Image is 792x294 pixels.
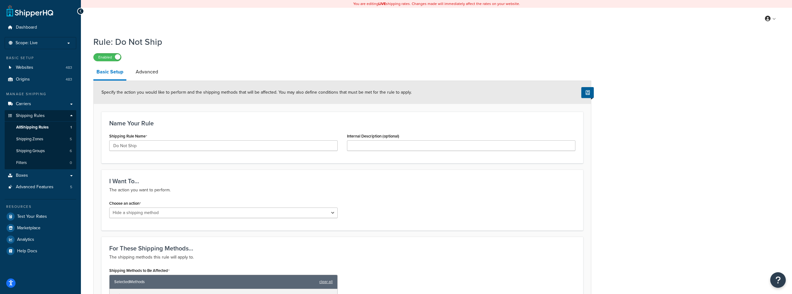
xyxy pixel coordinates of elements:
span: 5 [70,137,72,142]
a: AllShipping Rules1 [5,122,76,133]
li: Filters [5,157,76,169]
a: Shipping Zones5 [5,133,76,145]
button: Open Resource Center [770,272,786,288]
span: Advanced Features [16,184,54,190]
a: Websites483 [5,62,76,73]
span: Shipping Groups [16,148,45,154]
label: Choose an action [109,201,141,206]
span: 6 [70,148,72,154]
a: Boxes [5,170,76,181]
div: Basic Setup [5,55,76,61]
span: Specify the action you would like to perform and the shipping methods that will be affected. You ... [101,89,412,96]
p: The action you want to perform. [109,186,575,194]
a: Shipping Rules [5,110,76,122]
label: Shipping Rule Name [109,134,147,139]
li: Websites [5,62,76,73]
span: 0 [70,160,72,166]
span: Test Your Rates [17,214,47,219]
span: Dashboard [16,25,37,30]
p: The shipping methods this rule will apply to. [109,254,575,261]
li: Shipping Groups [5,145,76,157]
span: Boxes [16,173,28,178]
a: Basic Setup [93,64,126,81]
span: Websites [16,65,33,70]
li: Origins [5,74,76,85]
a: Carriers [5,98,76,110]
a: Test Your Rates [5,211,76,222]
span: Filters [16,160,27,166]
span: Shipping Rules [16,113,45,119]
div: Manage Shipping [5,91,76,97]
span: 5 [70,184,72,190]
label: Enabled [94,54,121,61]
li: Shipping Rules [5,110,76,169]
span: Marketplace [17,226,40,231]
span: Shipping Zones [16,137,43,142]
li: Shipping Zones [5,133,76,145]
span: Scope: Live [16,40,38,46]
span: Origins [16,77,30,82]
span: Selected Methods [114,278,316,286]
span: 483 [66,77,72,82]
span: Analytics [17,237,34,242]
li: Advanced Features [5,181,76,193]
span: Help Docs [17,249,37,254]
a: Marketplace [5,222,76,234]
a: Origins483 [5,74,76,85]
a: Advanced [133,64,161,79]
h3: Name Your Rule [109,120,575,127]
span: 1 [70,125,72,130]
label: Internal Description (optional) [347,134,399,138]
a: Analytics [5,234,76,245]
h1: Rule: Do Not Ship [93,36,583,48]
a: Advanced Features5 [5,181,76,193]
span: All Shipping Rules [16,125,49,130]
div: Resources [5,204,76,209]
a: Shipping Groups6 [5,145,76,157]
h3: For These Shipping Methods... [109,245,575,252]
b: LIVE [378,1,386,7]
h3: I Want To... [109,178,575,184]
a: Filters0 [5,157,76,169]
a: Dashboard [5,22,76,33]
span: Carriers [16,101,31,107]
span: 483 [66,65,72,70]
button: Show Help Docs [581,87,594,98]
a: clear all [319,278,333,286]
a: Help Docs [5,245,76,257]
label: Shipping Methods to Be Affected [109,268,170,273]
